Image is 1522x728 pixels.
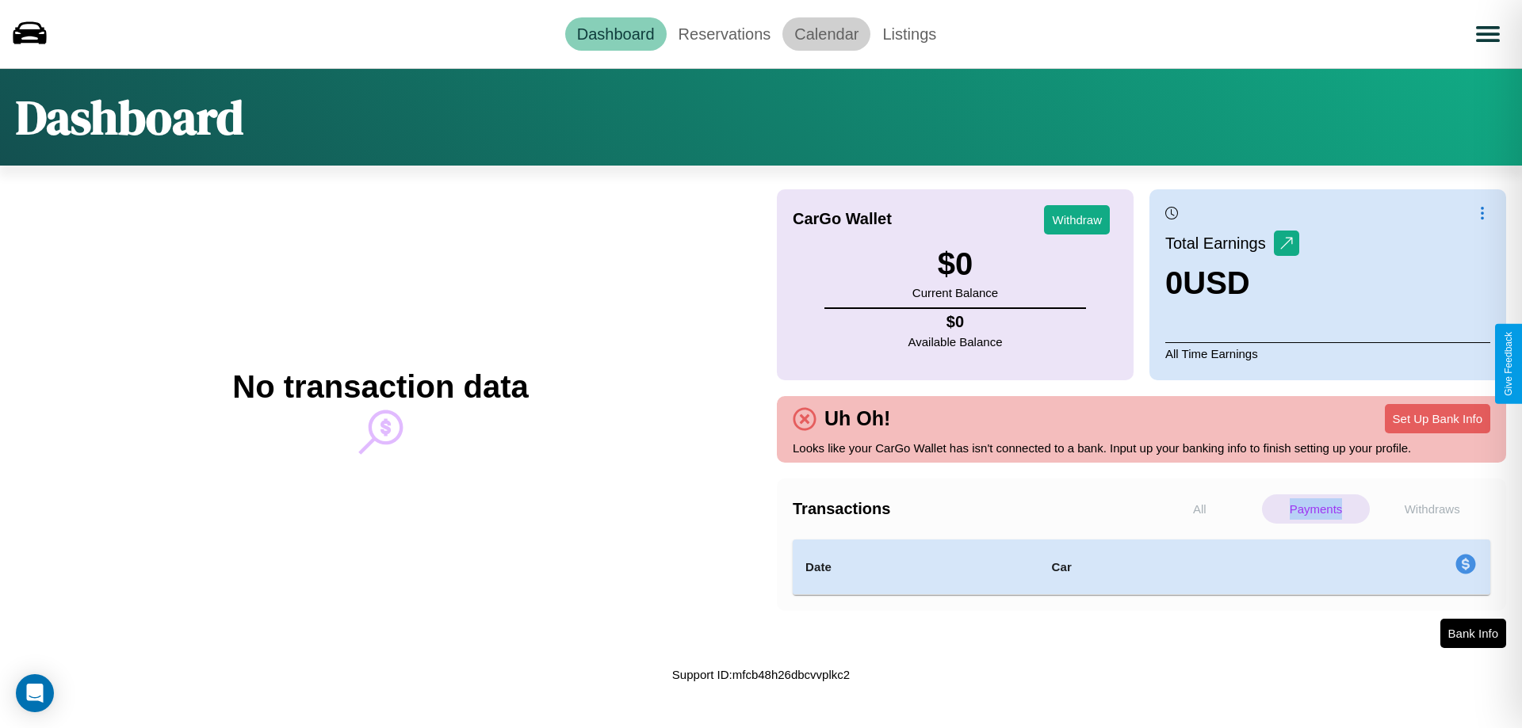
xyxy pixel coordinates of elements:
button: Bank Info [1440,619,1506,648]
p: Withdraws [1378,494,1486,524]
div: Open Intercom Messenger [16,674,54,712]
a: Dashboard [565,17,667,51]
h2: No transaction data [232,369,528,405]
p: Current Balance [912,282,998,303]
h4: CarGo Wallet [793,210,892,228]
p: Available Balance [908,331,1003,353]
p: Support ID: mfcb48h26dbcvvplkc2 [672,664,850,685]
button: Set Up Bank Info [1385,404,1490,433]
p: Payments [1262,494,1371,524]
h4: $ 0 [908,313,1003,331]
a: Listings [870,17,948,51]
h4: Car [1051,558,1243,577]
a: Calendar [782,17,870,51]
p: All Time Earnings [1165,342,1490,364]
p: All [1145,494,1254,524]
h3: $ 0 [912,246,998,282]
h4: Transactions [793,500,1141,518]
h4: Uh Oh! [816,407,898,430]
a: Reservations [667,17,783,51]
button: Withdraw [1044,205,1110,234]
h3: 0 USD [1165,265,1299,301]
h1: Dashboard [16,85,243,150]
p: Looks like your CarGo Wallet has isn't connected to a bank. Input up your banking info to finish ... [793,437,1490,459]
button: Open menu [1466,12,1510,56]
h4: Date [805,558,1026,577]
p: Total Earnings [1165,229,1274,257]
table: simple table [793,539,1490,595]
div: Give Feedback [1503,332,1514,396]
